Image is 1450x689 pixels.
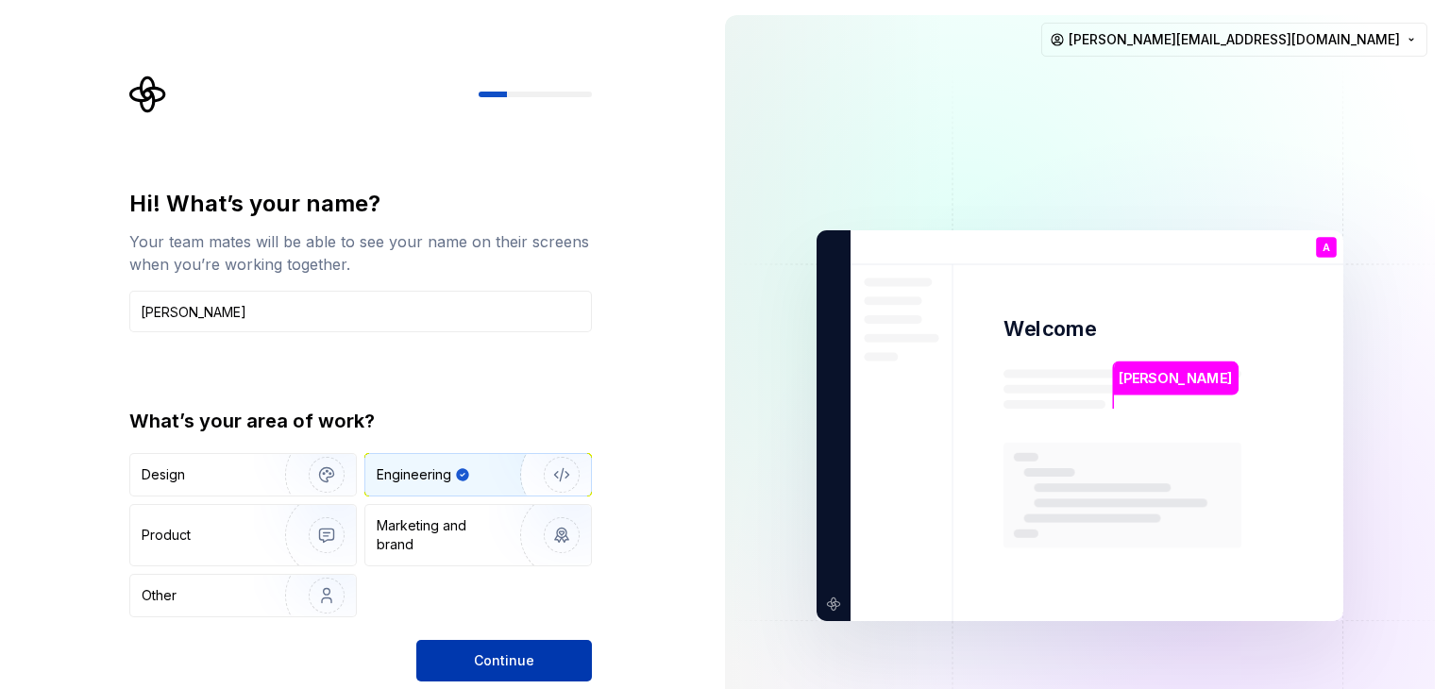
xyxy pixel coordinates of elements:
span: [PERSON_NAME][EMAIL_ADDRESS][DOMAIN_NAME] [1069,30,1400,49]
button: Continue [416,640,592,681]
div: Hi! What’s your name? [129,189,592,219]
p: Welcome [1003,315,1096,343]
div: Design [142,465,185,484]
span: Continue [474,651,534,670]
svg: Supernova Logo [129,76,167,113]
div: What’s your area of work? [129,408,592,434]
p: [PERSON_NAME] [1119,368,1232,389]
div: Product [142,526,191,545]
input: Han Solo [129,291,592,332]
button: [PERSON_NAME][EMAIL_ADDRESS][DOMAIN_NAME] [1041,23,1427,57]
div: Your team mates will be able to see your name on their screens when you’re working together. [129,230,592,276]
div: Marketing and brand [377,516,504,554]
div: Engineering [377,465,451,484]
p: A [1323,243,1330,253]
div: Other [142,586,177,605]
